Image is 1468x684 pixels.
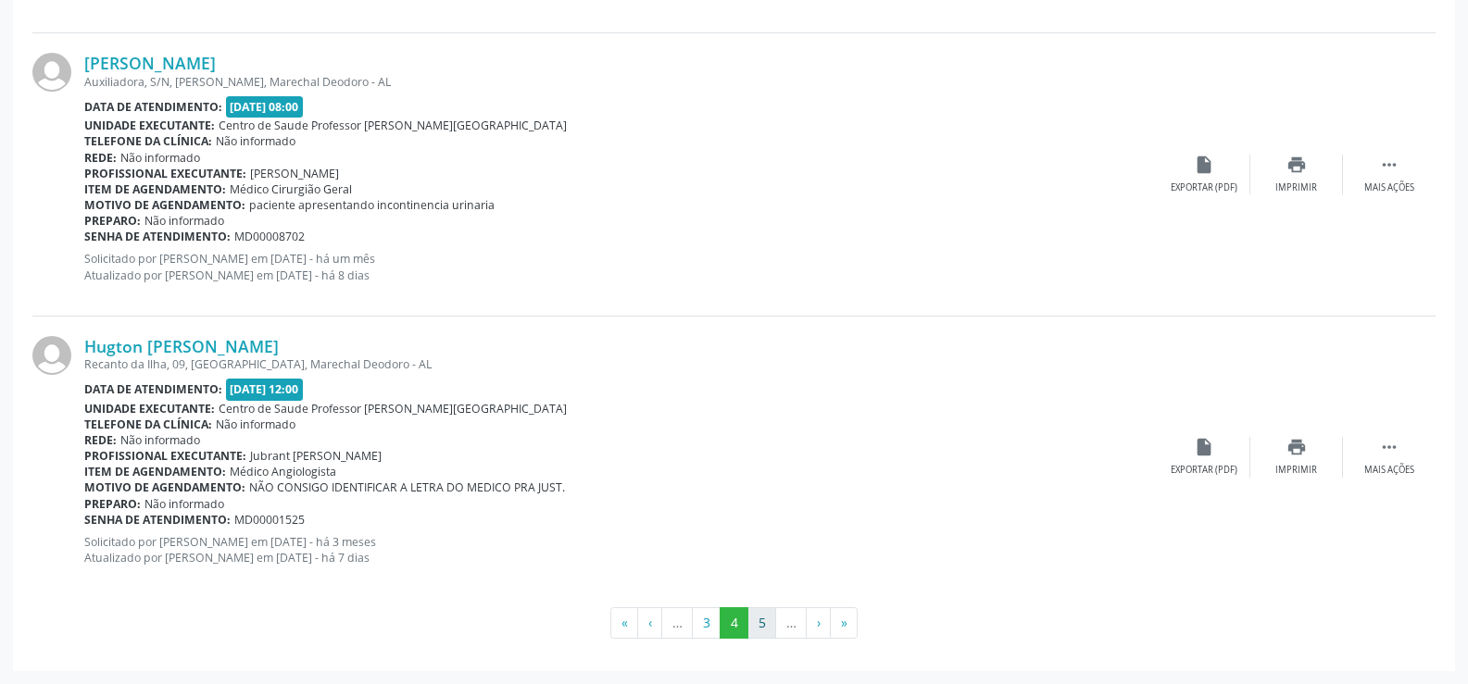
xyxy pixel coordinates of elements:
[84,512,231,528] b: Senha de atendimento:
[84,99,222,115] b: Data de atendimento:
[250,448,382,464] span: Jubrant [PERSON_NAME]
[144,213,224,229] span: Não informado
[219,401,567,417] span: Centro de Saude Professor [PERSON_NAME][GEOGRAPHIC_DATA]
[747,607,776,639] button: Go to page 5
[32,336,71,375] img: img
[216,133,295,149] span: Não informado
[250,166,339,181] span: [PERSON_NAME]
[230,464,336,479] span: Médico Angiologista
[84,448,246,464] b: Profissional executante:
[234,512,305,528] span: MD00001525
[84,401,215,417] b: Unidade executante:
[84,74,1158,90] div: Auxiliadora, S/N, [PERSON_NAME], Marechal Deodoro - AL
[1379,155,1399,175] i: 
[32,607,1436,639] ul: Pagination
[1379,437,1399,457] i: 
[84,229,231,244] b: Senha de atendimento:
[84,118,215,133] b: Unidade executante:
[1364,464,1414,477] div: Mais ações
[84,166,246,181] b: Profissional executante:
[1194,155,1214,175] i: insert_drive_file
[84,356,1158,372] div: Recanto da Ilha, 09, [GEOGRAPHIC_DATA], Marechal Deodoro - AL
[830,607,858,639] button: Go to last page
[226,379,304,400] span: [DATE] 12:00
[637,607,662,639] button: Go to previous page
[1286,155,1307,175] i: print
[120,150,200,166] span: Não informado
[692,607,721,639] button: Go to page 3
[84,496,141,512] b: Preparo:
[84,464,226,479] b: Item de agendamento:
[84,197,245,213] b: Motivo de agendamento:
[84,534,1158,566] p: Solicitado por [PERSON_NAME] em [DATE] - há 3 meses Atualizado por [PERSON_NAME] em [DATE] - há 7...
[1275,464,1317,477] div: Imprimir
[249,479,565,495] span: NÃO CONSIGO IDENTIFICAR A LETRA DO MEDICO PRA JUST.
[84,479,245,495] b: Motivo de agendamento:
[1364,181,1414,194] div: Mais ações
[230,181,352,197] span: Médico Cirurgião Geral
[84,53,216,73] a: [PERSON_NAME]
[84,150,117,166] b: Rede:
[144,496,224,512] span: Não informado
[1194,437,1214,457] i: insert_drive_file
[1171,464,1237,477] div: Exportar (PDF)
[84,181,226,197] b: Item de agendamento:
[120,432,200,448] span: Não informado
[610,607,638,639] button: Go to first page
[1171,181,1237,194] div: Exportar (PDF)
[84,336,279,356] a: Hugton [PERSON_NAME]
[32,53,71,92] img: img
[226,96,304,118] span: [DATE] 08:00
[249,197,495,213] span: paciente apresentando incontinencia urinaria
[806,607,831,639] button: Go to next page
[84,251,1158,282] p: Solicitado por [PERSON_NAME] em [DATE] - há um mês Atualizado por [PERSON_NAME] em [DATE] - há 8 ...
[234,229,305,244] span: MD00008702
[1286,437,1307,457] i: print
[1275,181,1317,194] div: Imprimir
[84,381,222,397] b: Data de atendimento:
[84,432,117,448] b: Rede:
[84,133,212,149] b: Telefone da clínica:
[84,417,212,432] b: Telefone da clínica:
[720,607,748,639] button: Go to page 4
[216,417,295,432] span: Não informado
[84,213,141,229] b: Preparo:
[219,118,567,133] span: Centro de Saude Professor [PERSON_NAME][GEOGRAPHIC_DATA]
